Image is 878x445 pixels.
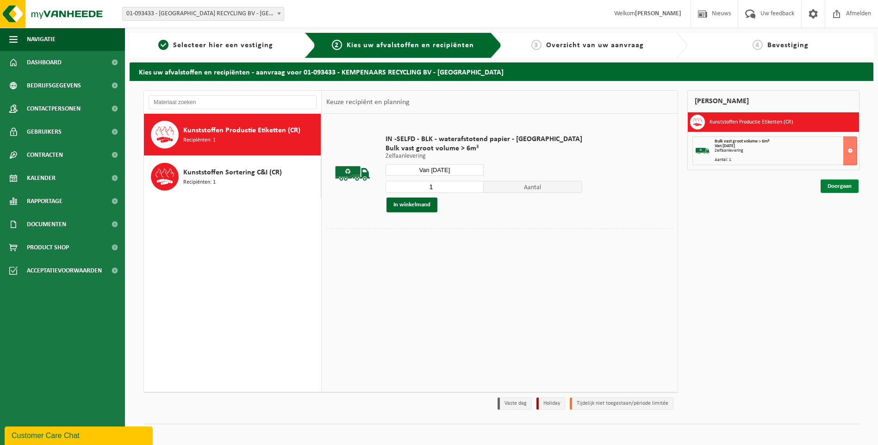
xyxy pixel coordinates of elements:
div: Zelfaanlevering [715,148,857,153]
strong: Van [DATE] [715,143,735,148]
span: 01-093433 - KEMPENAARS RECYCLING BV - ROOSENDAAL [123,7,284,20]
span: Dashboard [27,51,62,74]
span: Kunststoffen Productie Etiketten (CR) [183,125,300,136]
li: Holiday [536,397,565,410]
span: 2 [332,40,342,50]
span: 3 [531,40,542,50]
span: Recipiënten: 1 [183,136,216,145]
span: 1 [158,40,168,50]
span: Rapportage [27,190,62,213]
span: Bulk vast groot volume > 6m³ [715,139,769,144]
span: Documenten [27,213,66,236]
span: Bevestiging [767,42,809,49]
input: Selecteer datum [386,164,484,176]
span: Product Shop [27,236,69,259]
span: Recipiënten: 1 [183,178,216,187]
span: Bulk vast groot volume > 6m³ [386,144,582,153]
div: [PERSON_NAME] [687,90,859,112]
span: 4 [753,40,763,50]
input: Materiaal zoeken [149,95,317,109]
span: Contactpersonen [27,97,81,120]
div: Keuze recipiënt en planning [322,91,414,114]
span: Selecteer hier een vestiging [173,42,273,49]
span: Kunststoffen Sortering C&I (CR) [183,167,282,178]
iframe: chat widget [5,425,155,445]
h3: Kunststoffen Productie Etiketten (CR) [710,115,793,130]
button: Kunststoffen Sortering C&I (CR) Recipiënten: 1 [144,156,321,198]
li: Vaste dag [498,397,532,410]
p: Zelfaanlevering [386,153,582,160]
span: Gebruikers [27,120,62,143]
button: Kunststoffen Productie Etiketten (CR) Recipiënten: 1 [144,114,321,156]
span: Contracten [27,143,63,167]
a: Doorgaan [821,179,859,193]
div: Aantal: 1 [715,158,857,162]
span: Acceptatievoorwaarden [27,259,102,282]
a: 1Selecteer hier een vestiging [134,40,297,51]
span: Navigatie [27,28,56,51]
span: 01-093433 - KEMPENAARS RECYCLING BV - ROOSENDAAL [122,7,284,21]
strong: [PERSON_NAME] [635,10,681,17]
li: Tijdelijk niet toegestaan/période limitée [570,397,673,410]
span: Kies uw afvalstoffen en recipiënten [347,42,474,49]
span: Kalender [27,167,56,190]
span: IN -SELFD - BLK - waterafstotend papier - [GEOGRAPHIC_DATA] [386,135,582,144]
span: Overzicht van uw aanvraag [546,42,644,49]
button: In winkelmand [386,198,437,212]
span: Bedrijfsgegevens [27,74,81,97]
span: Aantal [484,181,582,193]
h2: Kies uw afvalstoffen en recipiënten - aanvraag voor 01-093433 - KEMPENAARS RECYCLING BV - [GEOGRA... [130,62,873,80]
